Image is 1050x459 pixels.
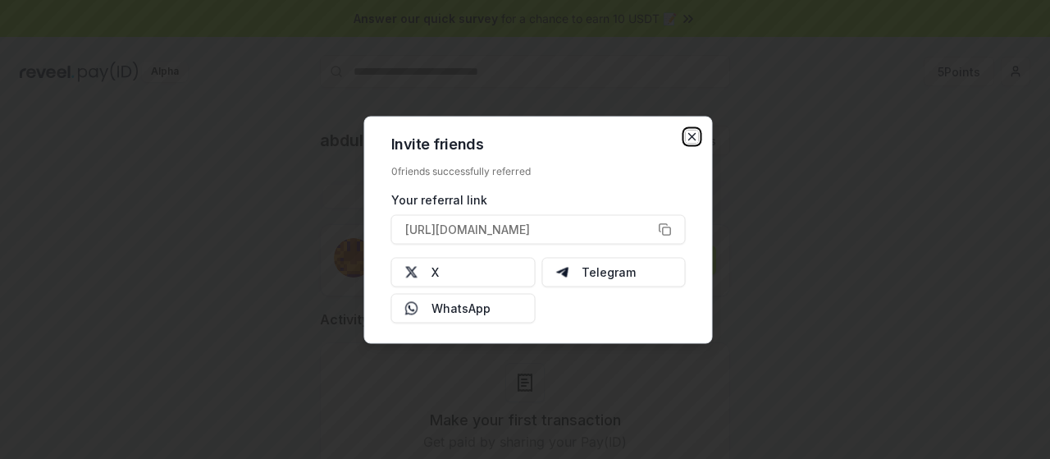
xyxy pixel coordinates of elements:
[405,301,418,314] img: Whatsapp
[391,190,686,208] div: Your referral link
[391,257,536,287] button: X
[391,293,536,323] button: WhatsApp
[541,257,686,287] button: Telegram
[391,136,686,151] h2: Invite friends
[405,221,530,238] span: [URL][DOMAIN_NAME]
[555,265,568,278] img: Telegram
[391,164,686,177] div: 0 friends successfully referred
[405,265,418,278] img: X
[391,214,686,244] button: [URL][DOMAIN_NAME]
